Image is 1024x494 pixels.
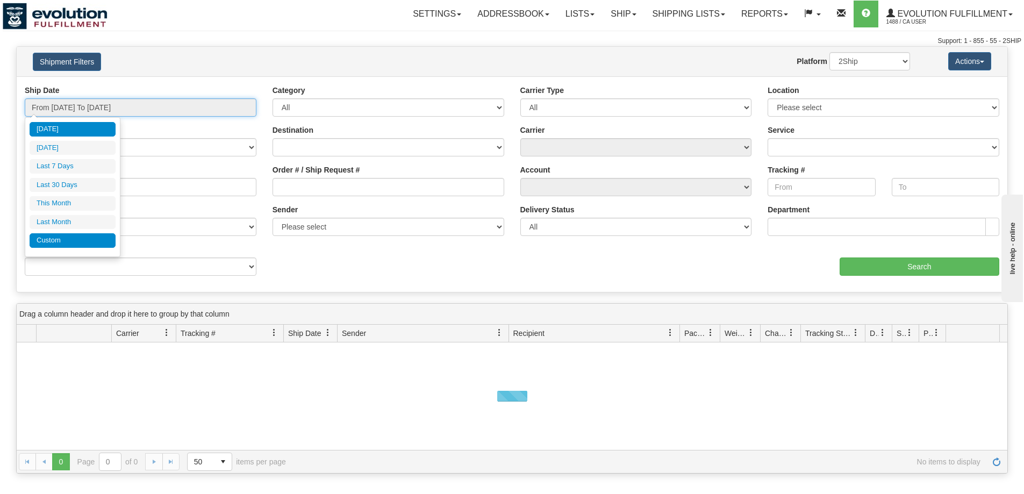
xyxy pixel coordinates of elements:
[603,1,644,27] a: Ship
[768,125,794,135] label: Service
[684,328,707,339] span: Packages
[116,328,139,339] span: Carrier
[897,328,906,339] span: Shipment Issues
[513,328,545,339] span: Recipient
[900,324,919,342] a: Shipment Issues filter column settings
[645,1,733,27] a: Shipping lists
[77,453,138,471] span: Page of 0
[3,3,108,30] img: logo1488.jpg
[768,85,799,96] label: Location
[557,1,603,27] a: Lists
[342,328,366,339] span: Sender
[214,453,232,470] span: select
[999,192,1023,302] iframe: chat widget
[733,1,796,27] a: Reports
[273,125,313,135] label: Destination
[265,324,283,342] a: Tracking # filter column settings
[319,324,337,342] a: Ship Date filter column settings
[273,204,298,215] label: Sender
[30,141,116,155] li: [DATE]
[52,453,69,470] span: Page 0
[701,324,720,342] a: Packages filter column settings
[805,328,852,339] span: Tracking Status
[765,328,787,339] span: Charge
[187,453,286,471] span: items per page
[3,37,1021,46] div: Support: 1 - 855 - 55 - 2SHIP
[33,53,101,71] button: Shipment Filters
[895,9,1007,18] span: Evolution Fulfillment
[847,324,865,342] a: Tracking Status filter column settings
[520,85,564,96] label: Carrier Type
[878,1,1021,27] a: Evolution Fulfillment 1488 / CA User
[923,328,933,339] span: Pickup Status
[301,457,980,466] span: No items to display
[181,328,216,339] span: Tracking #
[405,1,469,27] a: Settings
[840,257,999,276] input: Search
[30,215,116,230] li: Last Month
[25,85,60,96] label: Ship Date
[870,328,879,339] span: Delivery Status
[886,17,967,27] span: 1488 / CA User
[30,159,116,174] li: Last 7 Days
[520,125,545,135] label: Carrier
[742,324,760,342] a: Weight filter column settings
[768,164,805,175] label: Tracking #
[725,328,747,339] span: Weight
[157,324,176,342] a: Carrier filter column settings
[30,178,116,192] li: Last 30 Days
[490,324,509,342] a: Sender filter column settings
[17,304,1007,325] div: grid grouping header
[797,56,827,67] label: Platform
[782,324,800,342] a: Charge filter column settings
[520,164,550,175] label: Account
[288,328,321,339] span: Ship Date
[273,164,360,175] label: Order # / Ship Request #
[30,233,116,248] li: Custom
[892,178,999,196] input: To
[30,196,116,211] li: This Month
[8,9,99,17] div: live help - online
[873,324,892,342] a: Delivery Status filter column settings
[948,52,991,70] button: Actions
[768,204,810,215] label: Department
[187,453,232,471] span: Page sizes drop down
[194,456,208,467] span: 50
[927,324,946,342] a: Pickup Status filter column settings
[661,324,679,342] a: Recipient filter column settings
[988,453,1005,470] a: Refresh
[520,204,575,215] label: Delivery Status
[768,178,875,196] input: From
[469,1,557,27] a: Addressbook
[30,122,116,137] li: [DATE]
[273,85,305,96] label: Category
